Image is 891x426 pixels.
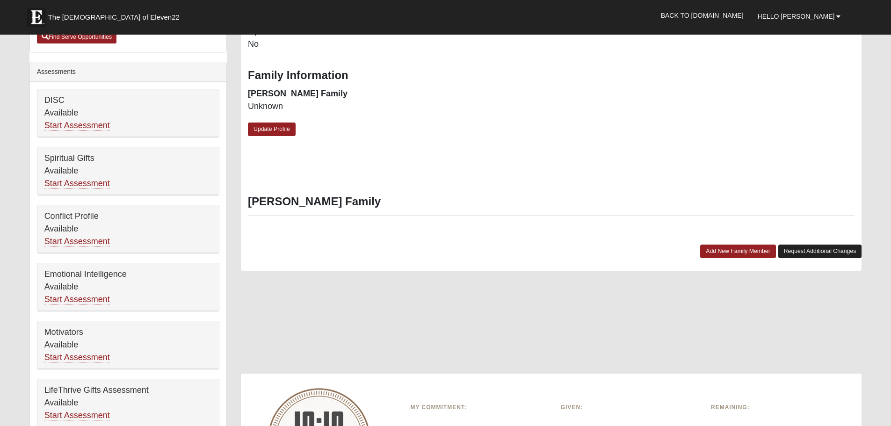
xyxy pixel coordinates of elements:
dd: Unknown [248,101,544,113]
a: Start Assessment [44,411,110,420]
a: Request Additional Changes [778,245,862,258]
div: Spiritual Gifts Available [37,147,219,195]
dt: [PERSON_NAME] Family [248,88,544,100]
img: Eleven22 logo [27,8,46,27]
a: Start Assessment [44,179,110,188]
div: DISC Available [37,89,219,137]
a: Start Assessment [44,295,110,304]
a: Update Profile [248,123,296,136]
h6: Given: [561,404,697,411]
a: Start Assessment [44,121,110,130]
dd: No [248,38,544,51]
div: Assessments [30,62,226,82]
a: Start Assessment [44,237,110,246]
h6: Remaining: [711,404,847,411]
div: Conflict Profile Available [37,205,219,253]
h3: Family Information [248,69,855,82]
a: Start Assessment [44,353,110,362]
h6: My Commitment: [410,404,546,411]
a: The [DEMOGRAPHIC_DATA] of Eleven22 [22,3,210,27]
h3: [PERSON_NAME] Family [248,195,855,209]
div: Emotional Intelligence Available [37,263,219,311]
a: Hello [PERSON_NAME] [751,5,848,28]
span: The [DEMOGRAPHIC_DATA] of Eleven22 [48,13,180,22]
span: Hello [PERSON_NAME] [758,13,835,20]
a: Add New Family Member [700,245,776,258]
a: Find Serve Opportunities [37,30,117,43]
div: Motivators Available [37,321,219,369]
a: Back to [DOMAIN_NAME] [654,4,751,27]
